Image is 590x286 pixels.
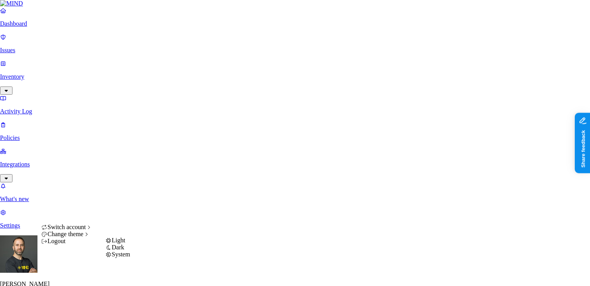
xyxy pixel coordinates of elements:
span: System [112,251,130,258]
span: Dark [112,244,124,251]
span: Light [112,237,125,244]
div: Logout [41,238,92,245]
span: Change theme [48,231,84,237]
span: Switch account [48,224,86,230]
